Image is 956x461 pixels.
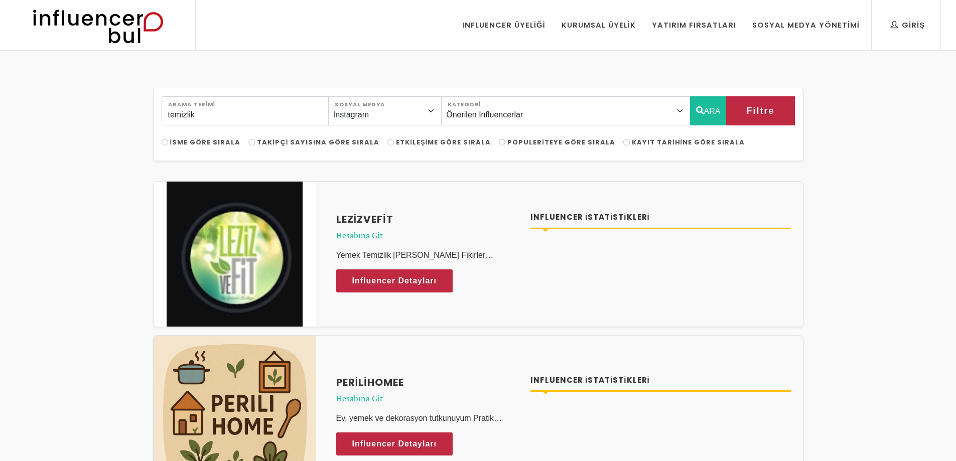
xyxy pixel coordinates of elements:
span: Etkileşime Göre Sırala [396,137,491,147]
input: Populeriteye Göre Sırala [499,139,505,145]
input: Etkileşime Göre Sırala [387,139,394,145]
a: Influencer Detayları [336,269,453,292]
div: Kurumsal Üyelik [562,20,636,31]
div: Influencer Üyeliği [462,20,545,31]
input: Search.. [162,96,329,125]
div: Sosyal Medya Yönetimi [752,20,860,31]
span: İsme Göre Sırala [170,137,241,147]
span: Hesabına Git [336,229,519,241]
div: Yatırım Fırsatları [652,20,736,31]
span: Influencer Detayları [352,436,437,451]
a: lezizvefit [336,212,519,227]
button: ARA [690,96,727,125]
input: Takipçi Sayısına Göre Sırala [248,139,255,145]
span: Takipçi Sayısına Göre Sırala [257,137,379,147]
a: Influencer Detayları [336,432,453,455]
button: Filtre [726,96,794,125]
p: Yemek Temizlik [PERSON_NAME] Fikirler Sofralarınıza ilham olmak için burdayım🩷 [336,249,519,261]
a: Perilihomee [336,375,519,390]
span: Kayıt Tarihine Göre Sırala [632,137,745,147]
span: Influencer Detayları [352,273,437,288]
input: İsme Göre Sırala [162,139,168,145]
h4: Influencer İstatistikleri [530,375,791,386]
span: Hesabına Git [336,392,519,404]
span: Populeriteye Göre Sırala [507,137,615,147]
p: Ev, yemek ve dekorasyon tutkunuyum Pratik tarifler, temizlik ve dekorasyon fikirleri. Günlük haya... [336,412,519,424]
input: Kayıt Tarihine Göre Sırala [623,139,630,145]
div: Giriş [891,20,925,31]
span: Filtre [746,102,774,119]
h4: Influencer İstatistikleri [530,212,791,223]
